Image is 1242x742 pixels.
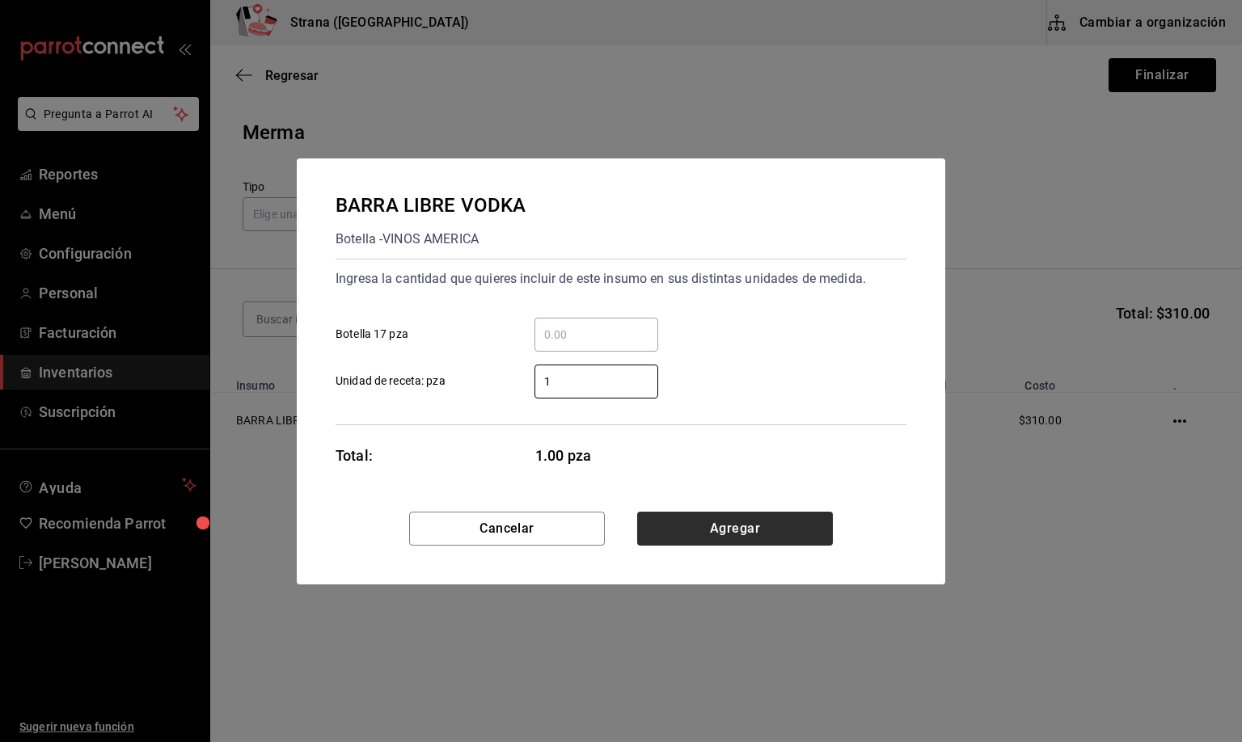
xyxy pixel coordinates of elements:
[336,191,526,220] div: BARRA LIBRE VODKA
[336,326,408,343] span: Botella 17 pza
[336,266,906,292] div: Ingresa la cantidad que quieres incluir de este insumo en sus distintas unidades de medida.
[637,512,833,546] button: Agregar
[336,373,446,390] span: Unidad de receta: pza
[336,445,373,466] div: Total:
[534,325,658,344] input: Botella 17 pza
[534,372,658,391] input: Unidad de receta: pza
[409,512,605,546] button: Cancelar
[535,445,659,466] span: 1.00 pza
[336,226,526,252] div: Botella - VINOS AMERICA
